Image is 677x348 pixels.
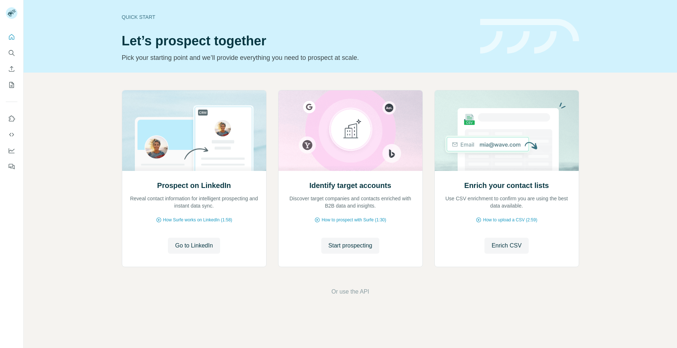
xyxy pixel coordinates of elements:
button: Search [6,46,17,60]
img: Prospect on LinkedIn [122,90,267,171]
button: My lists [6,78,17,91]
p: Pick your starting point and we’ll provide everything you need to prospect at scale. [122,53,471,63]
button: Dashboard [6,144,17,157]
p: Discover target companies and contacts enriched with B2B data and insights. [286,195,415,209]
button: Use Surfe on LinkedIn [6,112,17,125]
span: How to upload a CSV (2:59) [483,217,537,223]
span: How to prospect with Surfe (1:30) [322,217,386,223]
h1: Let’s prospect together [122,34,471,48]
span: Enrich CSV [492,241,522,250]
div: Quick start [122,13,471,21]
img: banner [480,19,579,54]
h2: Enrich your contact lists [464,180,549,191]
button: Quick start [6,30,17,44]
button: Enrich CSV [6,62,17,75]
button: Use Surfe API [6,128,17,141]
h2: Identify target accounts [309,180,391,191]
p: Use CSV enrichment to confirm you are using the best data available. [442,195,571,209]
button: Or use the API [331,287,369,296]
button: Enrich CSV [484,238,529,254]
button: Feedback [6,160,17,173]
button: Go to LinkedIn [168,238,220,254]
span: Go to LinkedIn [175,241,213,250]
h2: Prospect on LinkedIn [157,180,231,191]
button: Start prospecting [321,238,380,254]
span: Start prospecting [329,241,372,250]
p: Reveal contact information for intelligent prospecting and instant data sync. [129,195,259,209]
img: Identify target accounts [278,90,423,171]
span: How Surfe works on LinkedIn (1:58) [163,217,232,223]
img: Enrich your contact lists [434,90,579,171]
